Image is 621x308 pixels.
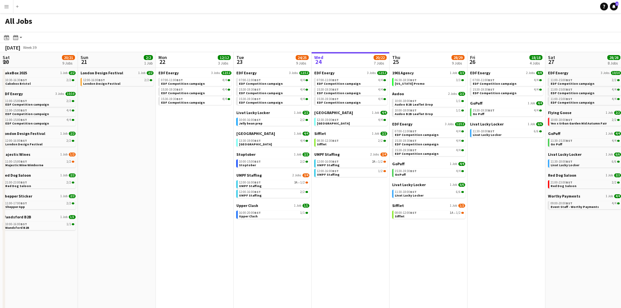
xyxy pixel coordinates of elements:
[314,70,334,75] span: EDF Energy
[612,139,616,142] span: 4/4
[60,132,67,136] span: 1 Job
[21,108,27,112] span: BST
[456,109,461,112] span: 1/1
[488,129,495,133] span: BST
[615,2,618,6] span: 1
[534,79,539,82] span: 4/4
[239,159,308,167] a: 10:00-15:00BST2/2Stoptober
[395,139,464,146] a: 15:30-19:30BST4/4EDF Competition campaign
[377,71,387,75] span: 12/12
[606,111,613,115] span: 1 Job
[470,101,543,122] div: GoPuff1 Job4/415:30-19:30BST4/4Go Puff
[222,97,227,101] span: 4/4
[81,70,123,75] span: London Design Festival
[378,79,383,82] span: 4/4
[21,139,27,143] span: BST
[5,121,49,125] span: EDF Competition campaign
[3,152,76,173] div: Majestic Wines1 Job1/211:00-15:00BST1/2Majestic Wine Wimborne
[81,70,154,75] a: London Design Festival1 Job2/2
[551,139,620,146] a: 11:30-15:30BST4/4Go Puff
[551,97,572,101] span: 11:00-15:00
[548,131,621,136] a: GoPuff1 Job4/4
[551,139,572,142] span: 11:30-15:30
[5,102,49,107] span: EDF Competition campaign
[66,92,76,96] span: 10/10
[395,149,417,152] span: 15:30-19:30
[566,118,572,122] span: BST
[395,142,438,146] span: EDF Competition campaign
[161,100,205,105] span: EDF Competition campaign
[473,130,495,133] span: 11:30-18:00
[611,71,621,75] span: 10/10
[317,81,361,86] span: EDF Competition campaign
[239,118,308,125] a: 10:00-16:00BST2/2Jelly bean prep
[254,139,261,143] span: BST
[254,118,261,122] span: BST
[176,87,183,92] span: BST
[551,79,572,82] span: 11:00-15:00
[551,118,620,125] a: 10:00-18:00BST2/2Yeo x Urban Garden Mid Autumn Fair
[473,81,516,86] span: EDF Competition campaign
[5,78,74,85] a: 10:30-16:30BST2/2Cakebox Bristol
[239,142,272,146] span: Southend Airport
[5,139,27,142] span: 12:00-16:00
[395,109,417,112] span: 10:00-18:00
[458,92,465,96] span: 2/2
[222,79,227,82] span: 4/4
[548,110,621,131] div: Flying Goose1 Job2/210:00-18:00BST2/2Yeo x Urban Garden Mid Autumn Fair
[456,149,461,152] span: 4/4
[551,100,594,105] span: EDF Competition campaign
[456,130,461,133] span: 4/4
[548,152,621,173] div: Livat Lucky Locker1 Job6/611:30-18:00BST6/6Livat Lucky Locker
[239,118,261,122] span: 10:00-16:00
[551,118,572,122] span: 10:00-18:00
[161,97,230,104] a: 15:30-19:30BST4/4EDF Competition campaign
[3,91,23,96] span: EDF Energy
[3,70,76,91] div: CakeBox 20251 Job2/210:30-16:30BST2/2Cakebox Bristol
[5,142,42,146] span: London Design Festival
[236,152,309,157] a: Stoptober1 Job2/2
[314,131,326,136] span: Sifflet
[470,70,490,75] span: EDF Energy
[395,133,438,137] span: EDF Competition campaign
[551,121,607,125] span: Yeo x Urban Garden Mid Autumn Fair
[236,110,270,115] span: Livat Lucky Locker
[3,70,76,75] a: CakeBox 20251 Job2/2
[161,79,183,82] span: 07:00-11:00
[473,88,495,91] span: 15:30-19:30
[473,112,484,116] span: Go Puff
[317,87,386,95] a: 15:30-19:30BST4/4EDF Competition campaign
[303,111,309,115] span: 2/2
[98,78,105,82] span: BST
[473,79,495,82] span: 07:00-11:00
[392,70,465,75] a: 1901 Agency1 Job3/3
[161,81,205,86] span: EDF Competition campaign
[239,139,261,142] span: 13:30-19:00
[158,70,179,75] span: EDF Energy
[473,133,501,137] span: Livat Lucky Locker
[60,71,67,75] span: 1 Job
[458,71,465,75] span: 3/3
[526,71,535,75] span: 2 Jobs
[395,148,464,155] a: 15:30-19:30BST4/4EDF Competition campaign
[3,91,76,131] div: EDF Energy3 Jobs10/1011:00-15:00BST2/2EDF Competition campaign11:00-15:00BST4/4EDF Competition ca...
[395,79,417,82] span: 06:30-18:30
[606,132,613,136] span: 1 Job
[534,109,539,112] span: 4/4
[211,71,220,75] span: 3 Jobs
[612,79,616,82] span: 2/2
[566,139,572,143] span: BST
[317,118,339,122] span: 12:30-19:00
[534,130,539,133] span: 6/6
[395,129,464,137] a: 07:00-11:00BST4/4EDF Competition campaign
[473,91,516,95] span: EDF Competition campaign
[3,152,76,157] a: Majestic Wines1 Job1/2
[378,97,383,101] span: 4/4
[392,91,465,96] a: Audoo2 Jobs2/2
[410,108,417,112] span: BST
[395,78,464,85] a: 06:30-18:30BST3/3[US_STATE] Promo
[548,70,621,75] a: EDF Energy3 Jobs10/10
[176,78,183,82] span: BST
[612,118,616,122] span: 2/2
[395,108,464,116] a: 10:00-18:00BST1/1Audoo B2B Leaflet Drop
